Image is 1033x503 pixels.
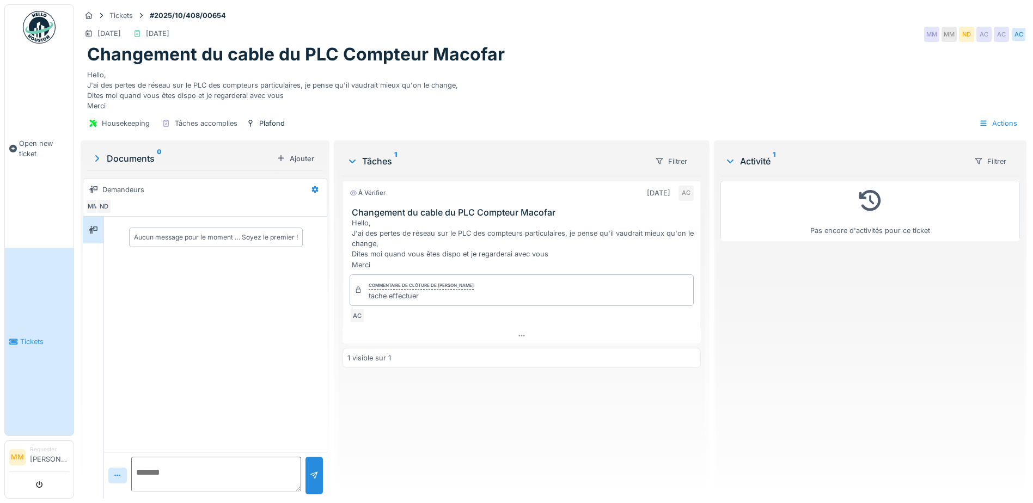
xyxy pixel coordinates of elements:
div: À vérifier [350,188,386,198]
div: Activité [725,155,965,168]
li: [PERSON_NAME] [30,445,69,469]
div: ND [96,199,112,214]
div: AC [679,186,694,201]
sup: 0 [157,152,162,165]
div: [DATE] [146,28,169,39]
strong: #2025/10/408/00654 [145,10,230,21]
div: AC [1011,27,1026,42]
a: Tickets [5,248,74,435]
div: Pas encore d'activités pour ce ticket [728,186,1013,236]
div: AC [994,27,1009,42]
div: [DATE] [647,188,670,198]
div: AC [350,308,365,323]
div: Actions [974,115,1022,131]
div: MM [942,27,957,42]
div: Aucun message pour le moment … Soyez le premier ! [134,232,298,242]
div: Tickets [109,10,133,21]
div: AC [976,27,992,42]
a: Open new ticket [5,50,74,248]
sup: 1 [773,155,775,168]
div: Housekeeping [102,118,150,128]
div: Hello, J'ai des pertes de réseau sur le PLC des compteurs particulaires, je pense qu'il vaudrait ... [87,65,1020,112]
span: Open new ticket [19,138,69,159]
div: [DATE] [97,28,121,39]
div: MM [85,199,101,214]
li: MM [9,449,26,465]
div: tache effectuer [369,291,474,301]
div: Commentaire de clôture de [PERSON_NAME] [369,282,474,290]
div: Hello, J'ai des pertes de réseau sur le PLC des compteurs particulaires, je pense qu'il vaudrait ... [352,218,696,270]
sup: 1 [394,155,397,168]
div: Filtrer [650,154,692,169]
span: Tickets [20,336,69,347]
div: Demandeurs [102,185,144,195]
div: MM [924,27,939,42]
div: Ajouter [272,151,319,166]
h1: Changement du cable du PLC Compteur Macofar [87,44,505,65]
img: Badge_color-CXgf-gQk.svg [23,11,56,44]
div: 1 visible sur 1 [347,353,391,363]
div: ND [959,27,974,42]
div: Requester [30,445,69,453]
div: Plafond [259,118,285,128]
div: Tâches accomplies [175,118,237,128]
a: MM Requester[PERSON_NAME] [9,445,69,471]
div: Documents [91,152,272,165]
div: Tâches [347,155,646,168]
h3: Changement du cable du PLC Compteur Macofar [352,207,696,218]
div: Filtrer [969,154,1011,169]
